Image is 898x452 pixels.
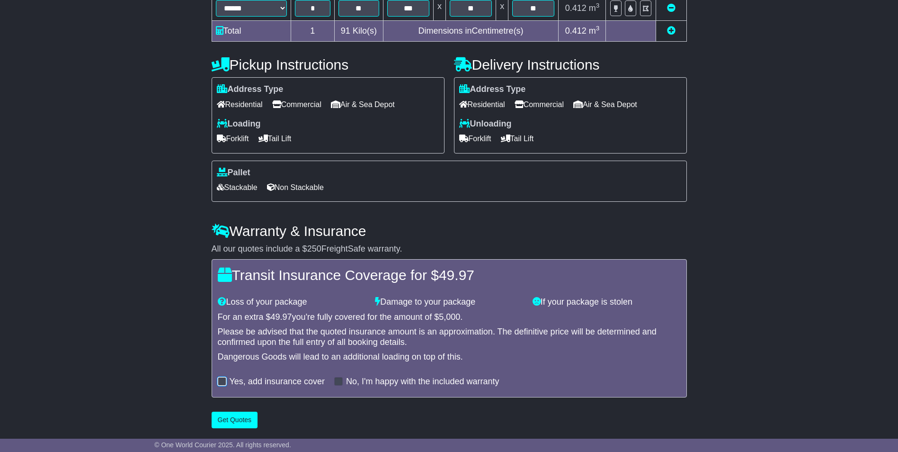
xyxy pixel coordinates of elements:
[331,97,395,112] span: Air & Sea Depot
[213,297,371,307] div: Loss of your package
[258,131,292,146] span: Tail Lift
[515,97,564,112] span: Commercial
[154,441,291,449] span: © One World Courier 2025. All rights reserved.
[217,131,249,146] span: Forklift
[212,57,445,72] h4: Pickup Instructions
[459,97,505,112] span: Residential
[454,57,687,72] h4: Delivery Instructions
[667,26,676,36] a: Add new item
[217,119,261,129] label: Loading
[459,119,512,129] label: Unloading
[271,312,292,322] span: 49.97
[307,244,321,253] span: 250
[596,2,600,9] sup: 3
[218,267,681,283] h4: Transit Insurance Coverage for $
[212,223,687,239] h4: Warranty & Insurance
[439,267,474,283] span: 49.97
[218,312,681,323] div: For an extra $ you're fully covered for the amount of $ .
[459,131,491,146] span: Forklift
[217,97,263,112] span: Residential
[217,168,250,178] label: Pallet
[667,3,676,13] a: Remove this item
[212,244,687,254] div: All our quotes include a $ FreightSafe warranty.
[565,26,587,36] span: 0.412
[267,180,324,195] span: Non Stackable
[589,3,600,13] span: m
[291,21,335,42] td: 1
[217,84,284,95] label: Address Type
[528,297,685,307] div: If your package is stolen
[217,180,258,195] span: Stackable
[335,21,383,42] td: Kilo(s)
[370,297,528,307] div: Damage to your package
[565,3,587,13] span: 0.412
[212,412,258,428] button: Get Quotes
[501,131,534,146] span: Tail Lift
[589,26,600,36] span: m
[573,97,637,112] span: Air & Sea Depot
[383,21,559,42] td: Dimensions in Centimetre(s)
[439,312,460,322] span: 5,000
[596,25,600,32] sup: 3
[218,327,681,347] div: Please be advised that the quoted insurance amount is an approximation. The definitive price will...
[459,84,526,95] label: Address Type
[218,352,681,362] div: Dangerous Goods will lead to an additional loading on top of this.
[341,26,350,36] span: 91
[346,377,499,387] label: No, I'm happy with the included warranty
[212,21,291,42] td: Total
[272,97,321,112] span: Commercial
[230,377,325,387] label: Yes, add insurance cover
